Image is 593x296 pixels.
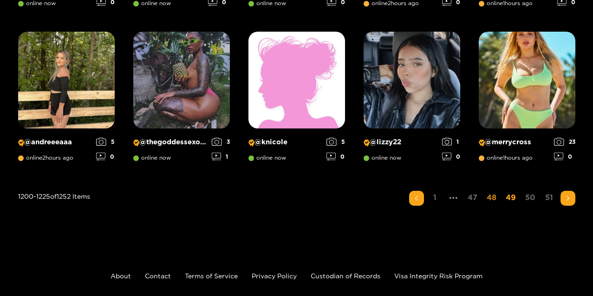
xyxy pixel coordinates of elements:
[503,191,519,206] li: 49
[442,153,460,161] div: 0
[565,195,571,201] span: right
[111,272,131,279] a: About
[311,272,380,279] a: Custodian of Records
[479,32,575,128] img: Creator Profile Image: merrycross
[503,191,519,204] a: 49
[409,191,424,206] button: left
[554,153,575,161] div: 0
[18,32,115,128] img: Creator Profile Image: andreeeaaa
[479,32,575,168] a: Creator Profile Image: merrycross@merrycrossonline1hours ago230
[133,32,230,168] a: Creator Profile Image: thegoddessexotica@thegoddessexoticaonline now31
[542,191,557,206] li: 51
[326,138,345,146] div: 5
[18,155,73,161] span: online 2 hours ago
[542,191,557,204] a: 51
[465,191,480,206] li: 47
[18,138,91,147] p: @ andreeeaaa
[364,32,460,168] a: Creator Profile Image: lizzy22@lizzy22online now10
[96,138,115,146] div: 5
[212,153,230,161] div: 1
[479,138,549,147] p: @ merrycross
[252,272,297,279] a: Privacy Policy
[145,272,171,279] a: Contact
[133,138,207,147] p: @ thegoddessexotica
[446,191,461,206] span: •••
[442,138,460,146] div: 1
[409,191,424,206] li: Previous Page
[560,191,575,206] button: right
[479,155,533,161] span: online 1 hours ago
[428,191,443,204] a: 1
[414,195,419,201] span: left
[18,191,90,243] div: 1200 - 1225 of 1252 items
[133,32,230,128] img: Creator Profile Image: thegoddessexotica
[364,155,401,161] span: online now
[248,32,345,168] a: Creator Profile Image: knicole@knicoleonline now50
[522,191,538,204] a: 50
[18,32,115,168] a: Creator Profile Image: andreeeaaa@andreeeaaaonline2hours ago50
[326,153,345,161] div: 0
[394,272,482,279] a: Visa Integrity Risk Program
[185,272,238,279] a: Terms of Service
[465,191,480,204] a: 47
[484,191,499,204] a: 48
[554,138,575,146] div: 23
[212,138,230,146] div: 3
[428,191,443,206] li: 1
[560,191,575,206] li: Next Page
[364,138,437,147] p: @ lizzy22
[522,191,538,206] li: 50
[364,32,460,128] img: Creator Profile Image: lizzy22
[484,191,499,206] li: 48
[248,32,345,128] img: Creator Profile Image: knicole
[133,155,171,161] span: online now
[248,138,322,147] p: @ knicole
[248,155,286,161] span: online now
[446,191,461,206] li: Previous 5 Pages
[96,153,115,161] div: 0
